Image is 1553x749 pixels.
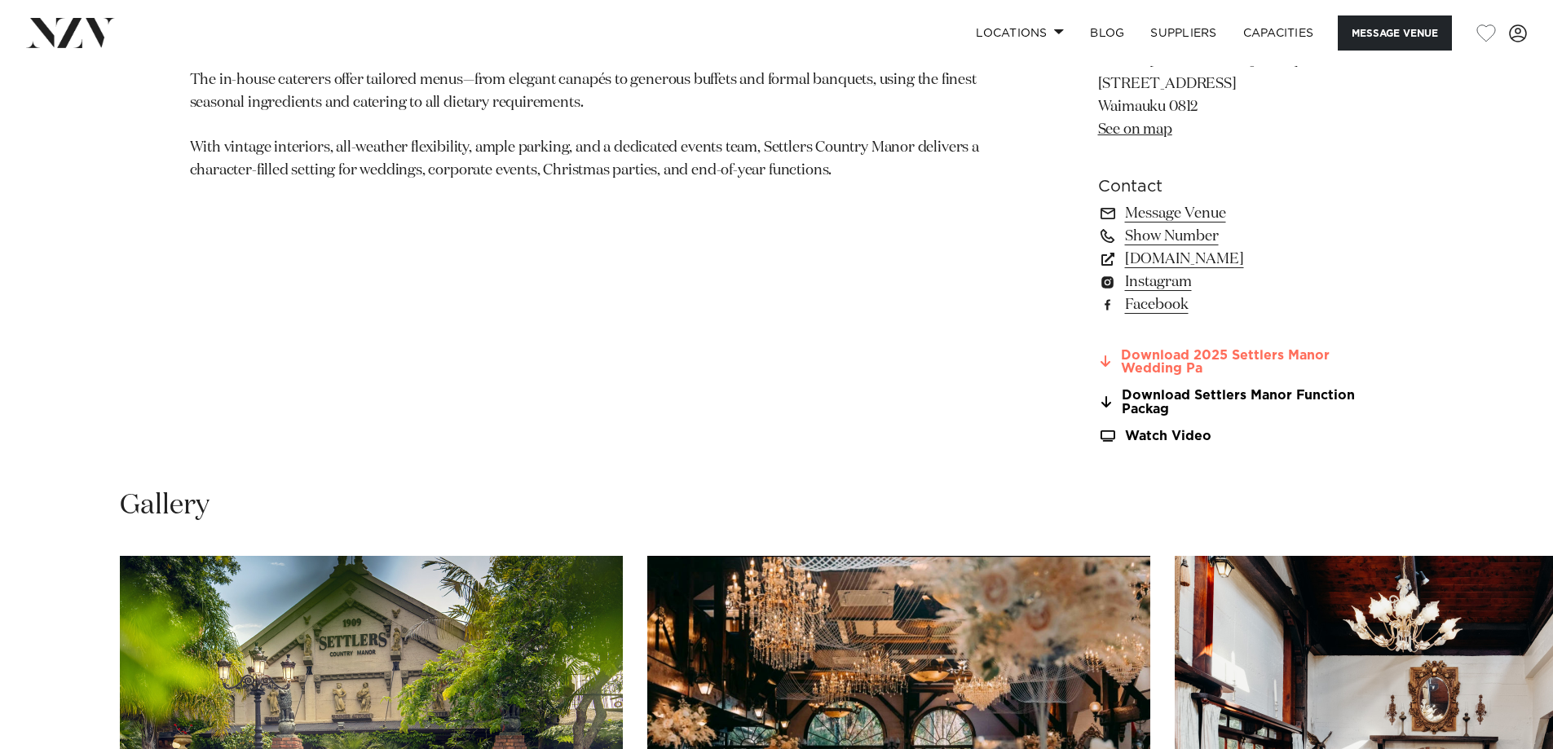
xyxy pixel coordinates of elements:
a: Download 2025 Settlers Manor Wedding Pa [1098,349,1364,377]
a: Watch Video [1098,430,1364,443]
img: nzv-logo.png [26,18,115,47]
p: Settlers [GEOGRAPHIC_DATA] [STREET_ADDRESS] Waimauku 0812 [1098,51,1364,142]
a: Locations [963,15,1077,51]
a: Capacities [1230,15,1327,51]
a: Facebook [1098,293,1364,316]
a: [DOMAIN_NAME] [1098,248,1364,271]
button: Message Venue [1338,15,1452,51]
a: SUPPLIERS [1137,15,1229,51]
a: See on map [1098,122,1172,137]
h2: Gallery [120,487,210,524]
a: Download Settlers Manor Function Packag [1098,389,1364,416]
a: Instagram [1098,271,1364,293]
a: BLOG [1077,15,1137,51]
a: Message Venue [1098,202,1364,225]
a: Show Number [1098,225,1364,248]
h6: Contact [1098,174,1364,199]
